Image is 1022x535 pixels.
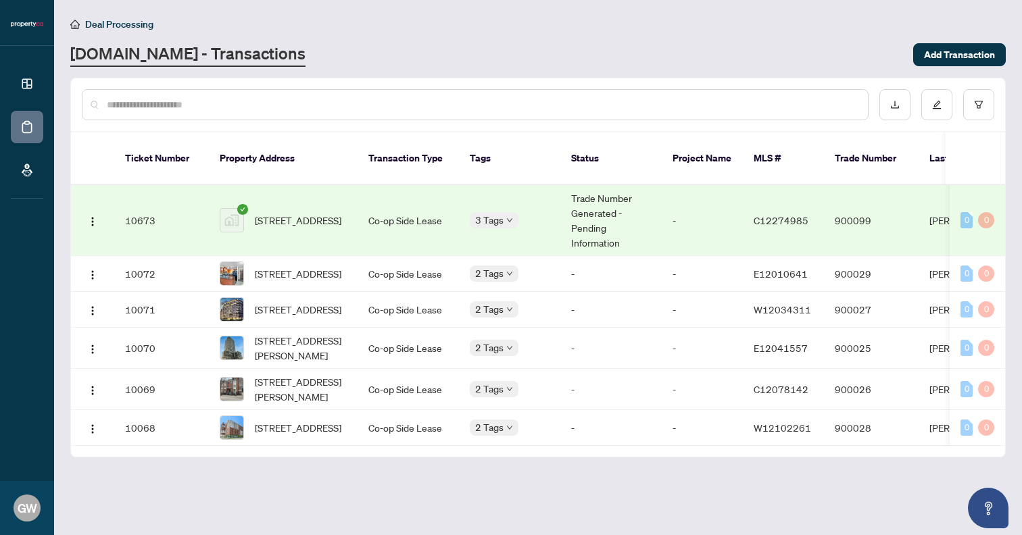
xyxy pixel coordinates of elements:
div: 0 [960,265,973,282]
img: thumbnail-img [220,262,243,285]
td: 10069 [114,369,209,410]
span: home [70,20,80,29]
td: Co-op Side Lease [358,292,459,328]
button: Logo [82,299,103,320]
span: edit [932,100,942,109]
td: Co-op Side Lease [358,185,459,256]
td: Co-op Side Lease [358,410,459,446]
span: [STREET_ADDRESS][PERSON_NAME] [255,374,347,404]
span: 2 Tags [475,301,504,317]
span: [STREET_ADDRESS] [255,213,341,228]
button: Open asap [968,488,1008,528]
span: E12041557 [754,342,808,354]
span: [STREET_ADDRESS] [255,266,341,281]
td: - [662,185,743,256]
td: - [662,410,743,446]
th: Project Name [662,132,743,185]
div: 0 [960,381,973,397]
div: 0 [978,381,994,397]
span: 2 Tags [475,340,504,355]
div: 0 [960,301,973,317]
div: 0 [978,340,994,356]
span: [STREET_ADDRESS] [255,302,341,317]
th: Ticket Number [114,132,209,185]
div: 0 [960,419,973,436]
button: filter [963,89,994,120]
td: - [560,256,662,292]
td: - [662,328,743,369]
th: Last Updated By [919,132,1020,185]
td: [PERSON_NAME] [919,369,1020,410]
img: thumbnail-img [220,336,243,359]
th: Trade Number [824,132,919,185]
span: filter [974,100,983,109]
span: down [506,424,513,431]
button: Logo [82,337,103,359]
span: GW [18,499,37,517]
td: - [560,369,662,410]
span: down [506,217,513,224]
td: - [560,328,662,369]
td: - [560,410,662,446]
td: [PERSON_NAME] [919,185,1020,256]
span: 2 Tags [475,381,504,397]
td: - [662,292,743,328]
img: Logo [87,305,98,316]
td: - [560,292,662,328]
td: 10068 [114,410,209,446]
img: thumbnail-img [220,416,243,439]
button: Logo [82,263,103,284]
span: [STREET_ADDRESS] [255,420,341,435]
img: Logo [87,424,98,434]
td: Co-op Side Lease [358,256,459,292]
td: [PERSON_NAME] [919,410,1020,446]
span: download [890,100,900,109]
div: 0 [978,301,994,317]
button: Add Transaction [913,43,1006,66]
div: 0 [978,212,994,228]
td: 900026 [824,369,919,410]
img: thumbnail-img [220,298,243,321]
button: edit [921,89,952,120]
span: [STREET_ADDRESS][PERSON_NAME] [255,333,347,363]
span: Add Transaction [924,44,995,66]
button: Logo [82,209,103,231]
td: [PERSON_NAME] [919,328,1020,369]
th: Transaction Type [358,132,459,185]
td: - [662,369,743,410]
button: download [879,89,910,120]
td: Trade Number Generated - Pending Information [560,185,662,256]
td: 900025 [824,328,919,369]
span: down [506,386,513,392]
td: Co-op Side Lease [358,369,459,410]
span: E12010641 [754,267,808,280]
td: 900029 [824,256,919,292]
th: Status [560,132,662,185]
span: down [506,306,513,313]
div: 0 [960,340,973,356]
td: Co-op Side Lease [358,328,459,369]
th: Tags [459,132,560,185]
img: Logo [87,216,98,227]
span: W12034311 [754,303,811,315]
td: 10673 [114,185,209,256]
span: 2 Tags [475,265,504,281]
td: 10071 [114,292,209,328]
span: C12078142 [754,383,808,395]
td: 900099 [824,185,919,256]
span: C12274985 [754,214,808,226]
img: logo [11,20,43,28]
th: Property Address [209,132,358,185]
td: [PERSON_NAME] [919,256,1020,292]
div: 0 [978,265,994,282]
div: 0 [978,419,994,436]
img: Logo [87,385,98,396]
th: MLS # [743,132,824,185]
td: [PERSON_NAME] [919,292,1020,328]
td: 10072 [114,256,209,292]
button: Logo [82,378,103,400]
div: 0 [960,212,973,228]
span: 2 Tags [475,419,504,435]
img: thumbnail-img [220,209,243,232]
span: 3 Tags [475,212,504,228]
